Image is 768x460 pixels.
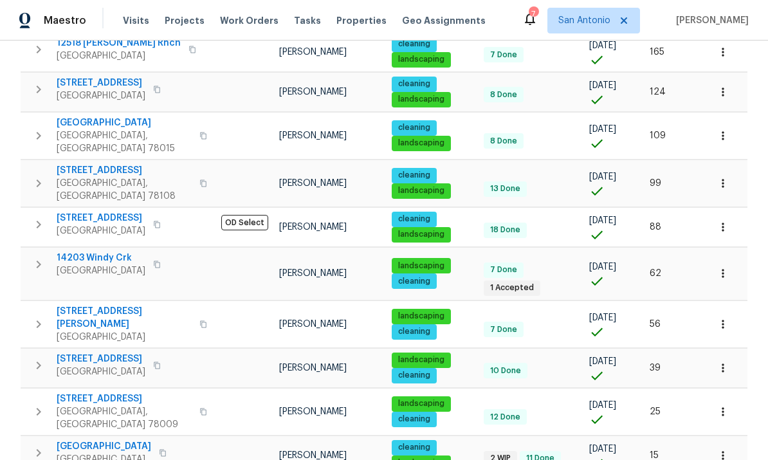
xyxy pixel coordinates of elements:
[57,212,145,225] span: [STREET_ADDRESS]
[279,269,347,278] span: [PERSON_NAME]
[589,81,616,90] span: [DATE]
[650,223,661,232] span: 88
[589,313,616,322] span: [DATE]
[393,442,435,453] span: cleaning
[165,14,205,27] span: Projects
[589,216,616,225] span: [DATE]
[220,14,279,27] span: Work Orders
[393,39,435,50] span: cleaning
[393,54,450,65] span: landscaping
[393,326,435,337] span: cleaning
[650,179,661,188] span: 99
[485,365,526,376] span: 10 Done
[589,125,616,134] span: [DATE]
[402,14,486,27] span: Geo Assignments
[57,225,145,237] span: [GEOGRAPHIC_DATA]
[393,78,435,89] span: cleaning
[393,170,435,181] span: cleaning
[589,41,616,50] span: [DATE]
[221,215,268,230] span: OD Select
[57,164,192,177] span: [STREET_ADDRESS]
[485,136,522,147] span: 8 Done
[57,264,145,277] span: [GEOGRAPHIC_DATA]
[279,179,347,188] span: [PERSON_NAME]
[279,87,347,97] span: [PERSON_NAME]
[393,311,450,322] span: landscaping
[393,276,435,287] span: cleaning
[393,185,450,196] span: landscaping
[57,116,192,129] span: [GEOGRAPHIC_DATA]
[650,320,661,329] span: 56
[279,363,347,373] span: [PERSON_NAME]
[57,365,145,378] span: [GEOGRAPHIC_DATA]
[336,14,387,27] span: Properties
[393,122,435,133] span: cleaning
[57,77,145,89] span: [STREET_ADDRESS]
[650,48,664,57] span: 165
[650,451,659,460] span: 15
[485,225,526,235] span: 18 Done
[393,229,450,240] span: landscaping
[57,252,145,264] span: 14203 Windy Crk
[279,223,347,232] span: [PERSON_NAME]
[589,172,616,181] span: [DATE]
[650,131,666,140] span: 109
[57,440,151,453] span: [GEOGRAPHIC_DATA]
[589,401,616,410] span: [DATE]
[558,14,610,27] span: San Antonio
[57,331,192,344] span: [GEOGRAPHIC_DATA]
[57,392,192,405] span: [STREET_ADDRESS]
[57,50,181,62] span: [GEOGRAPHIC_DATA]
[57,37,181,50] span: 12518 [PERSON_NAME] Rnch
[393,414,435,425] span: cleaning
[650,363,661,373] span: 39
[279,407,347,416] span: [PERSON_NAME]
[485,183,526,194] span: 13 Done
[589,357,616,366] span: [DATE]
[44,14,86,27] span: Maestro
[279,48,347,57] span: [PERSON_NAME]
[650,269,661,278] span: 62
[57,177,192,203] span: [GEOGRAPHIC_DATA], [GEOGRAPHIC_DATA] 78108
[279,320,347,329] span: [PERSON_NAME]
[485,412,526,423] span: 12 Done
[279,451,347,460] span: [PERSON_NAME]
[57,353,145,365] span: [STREET_ADDRESS]
[393,138,450,149] span: landscaping
[393,94,450,105] span: landscaping
[485,50,522,60] span: 7 Done
[123,14,149,27] span: Visits
[485,264,522,275] span: 7 Done
[279,131,347,140] span: [PERSON_NAME]
[485,282,539,293] span: 1 Accepted
[485,89,522,100] span: 8 Done
[650,87,666,97] span: 124
[57,305,192,331] span: [STREET_ADDRESS][PERSON_NAME]
[57,89,145,102] span: [GEOGRAPHIC_DATA]
[671,14,749,27] span: [PERSON_NAME]
[393,354,450,365] span: landscaping
[393,370,435,381] span: cleaning
[589,445,616,454] span: [DATE]
[393,214,435,225] span: cleaning
[294,16,321,25] span: Tasks
[529,8,538,21] div: 7
[393,398,450,409] span: landscaping
[57,129,192,155] span: [GEOGRAPHIC_DATA], [GEOGRAPHIC_DATA] 78015
[650,407,661,416] span: 25
[57,405,192,431] span: [GEOGRAPHIC_DATA], [GEOGRAPHIC_DATA] 78009
[485,324,522,335] span: 7 Done
[393,261,450,271] span: landscaping
[589,262,616,271] span: [DATE]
